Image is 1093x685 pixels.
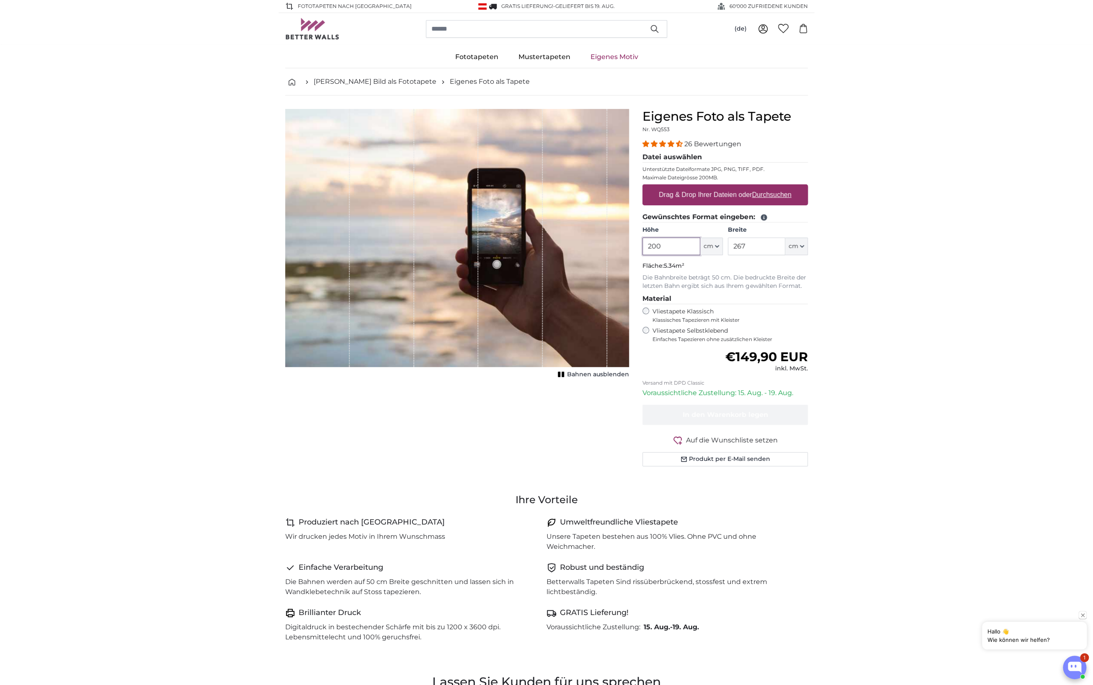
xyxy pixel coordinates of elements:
a: Mustertapeten [508,46,580,68]
span: Geliefert bis 19. Aug. [555,3,615,9]
a: Eigenes Motiv [580,46,648,68]
h4: GRATIS Lieferung! [560,607,629,619]
h4: Einfache Verarbeitung [299,562,383,574]
span: Bahnen ausblenden [567,370,629,379]
button: (de) [727,21,753,36]
a: Eigenes Foto als Tapete [450,77,530,87]
span: 5.34m² [664,262,684,269]
button: In den Warenkorb legen [642,405,808,425]
nav: breadcrumbs [285,68,808,96]
span: cm [704,242,713,251]
p: Wir drucken jedes Motiv in Ihrem Wunschmass [285,532,445,542]
img: Österreich [478,3,487,10]
div: inkl. MwSt. [725,364,808,373]
u: Durchsuchen [752,191,791,198]
a: [PERSON_NAME] Bild als Fototapete [314,77,436,87]
span: 60'000 ZUFRIEDENE KUNDEN [730,3,808,10]
div: Hallo 👋 Wie können wir helfen? [987,627,1081,644]
label: Breite [728,226,808,234]
span: Klassisches Tapezieren mit Kleister [652,317,801,323]
h4: Produziert nach [GEOGRAPHIC_DATA] [299,517,445,528]
span: 15. Aug. [644,623,670,631]
p: Unterstützte Dateiformate JPG, PNG, TIFF, PDF. [642,166,808,173]
button: Produkt per E-Mail senden [642,452,808,466]
p: Versand mit DPD Classic [642,380,808,386]
h1: Eigenes Foto als Tapete [642,109,808,124]
a: Fototapeten [445,46,508,68]
label: Höhe [642,226,722,234]
b: - [644,623,699,631]
button: cm [700,238,723,255]
span: 26 Bewertungen [684,140,741,148]
h4: Umweltfreundliche Vliestapete [560,517,678,528]
p: Maximale Dateigrösse 200MB. [642,174,808,181]
p: Voraussichtliche Zustellung: [546,622,640,632]
button: Close popup [1078,611,1087,619]
button: Open chatbox [1063,656,1086,679]
legend: Datei auswählen [642,152,808,163]
span: Einfaches Tapezieren ohne zusätzlichen Kleister [652,336,808,343]
span: Auf die Wunschliste setzen [686,435,778,445]
div: 1 [1080,653,1089,662]
p: Die Bahnbreite beträgt 50 cm. Die bedruckte Breite der letzten Bahn ergibt sich aus Ihrem gewählt... [642,274,808,290]
button: Auf die Wunschliste setzen [642,435,808,445]
span: In den Warenkorb legen [683,411,768,419]
p: Betterwalls Tapeten Sind rissüberbrückend, stossfest und extrem lichtbeständig. [546,577,801,597]
div: 1 of 1 [285,109,629,380]
span: 19. Aug. [673,623,699,631]
label: Vliestapete Selbstklebend [652,327,808,343]
p: Digitaldruck in bestechender Schärfe mit bis zu 1200 x 3600 dpi. Lebensmittelecht und 100% geruch... [285,622,540,642]
h3: Ihre Vorteile [285,493,808,507]
img: Betterwalls [285,18,340,39]
h4: Brillianter Druck [299,607,361,619]
p: Fläche: [642,262,808,270]
h4: Robust und beständig [560,562,644,574]
button: cm [785,238,808,255]
span: 4.54 stars [642,140,684,148]
span: Nr. WQ553 [642,126,670,132]
span: €149,90 EUR [725,349,808,364]
button: Bahnen ausblenden [555,369,629,380]
p: Voraussichtliche Zustellung: 15. Aug. - 19. Aug. [642,388,808,398]
span: GRATIS Lieferung! [501,3,553,9]
label: Vliestapete Klassisch [652,308,801,323]
span: Fototapeten nach [GEOGRAPHIC_DATA] [298,3,412,10]
label: Drag & Drop Ihrer Dateien oder [655,186,795,203]
legend: Material [642,294,808,304]
p: Die Bahnen werden auf 50 cm Breite geschnitten und lassen sich in Wandklebetechnik auf Stoss tape... [285,577,540,597]
span: - [553,3,615,9]
legend: Gewünschtes Format eingeben: [642,212,808,222]
span: cm [789,242,798,251]
p: Unsere Tapeten bestehen aus 100% Vlies. Ohne PVC und ohne Weichmacher. [546,532,801,552]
